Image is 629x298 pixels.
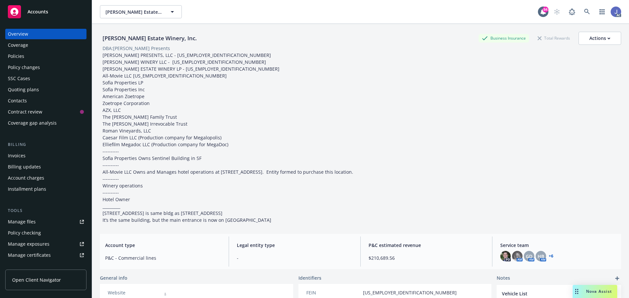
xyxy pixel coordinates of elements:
[8,40,28,50] div: Coverage
[8,228,41,238] div: Policy checking
[105,9,162,15] span: [PERSON_NAME] Estate Winery, Inc.
[5,173,86,183] a: Account charges
[5,29,86,39] a: Overview
[8,173,44,183] div: Account charges
[512,251,523,261] img: photo
[8,184,46,194] div: Installment plans
[103,52,353,223] span: [PERSON_NAME] PRESENTS, LLC - [US_EMPLOYER_IDENTIFICATION_NUMBER] [PERSON_NAME] WINERY LLC - [US_...
[8,62,40,73] div: Policy changes
[8,162,41,172] div: Billing updates
[5,150,86,161] a: Invoices
[8,217,36,227] div: Manage files
[5,239,86,249] a: Manage exposures
[100,5,182,18] button: [PERSON_NAME] Estate Winery, Inc.
[100,34,200,43] div: [PERSON_NAME] Estate Winery, Inc.
[8,150,26,161] div: Invoices
[5,3,86,21] a: Accounts
[5,118,86,128] a: Coverage gap analysis
[369,242,484,249] span: P&C estimated revenue
[8,29,28,39] div: Overview
[8,250,51,260] div: Manage certificates
[5,207,86,214] div: Tools
[534,34,573,42] div: Total Rewards
[565,5,579,18] a: Report a Bug
[5,96,86,106] a: Contacts
[526,253,532,260] span: GD
[573,285,617,298] button: Nova Assist
[237,254,353,261] span: -
[5,250,86,260] a: Manage certificates
[543,7,548,12] div: 84
[5,162,86,172] a: Billing updates
[5,217,86,227] a: Manage files
[5,184,86,194] a: Installment plans
[589,32,610,44] div: Actions
[5,40,86,50] a: Coverage
[502,290,599,297] span: Vehicle List
[500,242,616,249] span: Service team
[550,5,563,18] a: Start snowing
[581,5,594,18] a: Search
[8,107,42,117] div: Contract review
[549,254,553,258] a: +6
[164,289,166,296] a: -
[105,254,221,261] span: P&C - Commercial lines
[369,254,484,261] span: $210,689.56
[8,51,24,61] div: Policies
[103,45,170,52] div: DBA: [PERSON_NAME] Presents
[5,228,86,238] a: Policy checking
[8,261,41,272] div: Manage claims
[573,285,581,298] div: Drag to move
[5,62,86,73] a: Policy changes
[5,73,86,84] a: SSC Cases
[579,32,621,45] button: Actions
[5,51,86,61] a: Policies
[100,274,127,281] span: General info
[586,289,612,294] span: Nova Assist
[8,239,49,249] div: Manage exposures
[298,274,321,281] span: Identifiers
[108,289,162,296] div: Website
[596,5,609,18] a: Switch app
[237,242,353,249] span: Legal entity type
[5,107,86,117] a: Contract review
[611,7,621,17] img: photo
[8,84,39,95] div: Quoting plans
[28,9,48,14] span: Accounts
[8,73,30,84] div: SSC Cases
[8,118,57,128] div: Coverage gap analysis
[105,242,221,249] span: Account type
[500,251,511,261] img: photo
[5,141,86,148] div: Billing
[538,253,544,260] span: HB
[497,274,510,282] span: Notes
[12,276,61,283] span: Open Client Navigator
[479,34,529,42] div: Business Insurance
[363,289,457,296] span: [US_EMPLOYER_IDENTIFICATION_NUMBER]
[5,261,86,272] a: Manage claims
[306,289,360,296] div: FEIN
[5,84,86,95] a: Quoting plans
[613,274,621,282] a: add
[8,96,27,106] div: Contacts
